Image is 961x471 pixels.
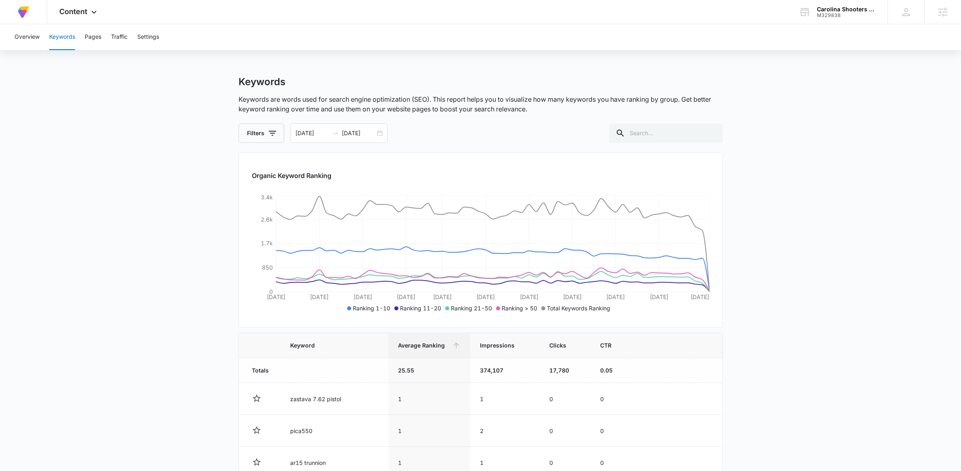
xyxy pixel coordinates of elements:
button: Traffic [111,24,128,50]
span: Average Ranking [398,341,449,350]
td: 25.55 [388,358,471,383]
tspan: 2.6k [261,216,273,223]
div: account name [817,6,876,13]
tspan: 1.7k [261,240,273,247]
tspan: [DATE] [691,293,709,300]
input: Start date [295,129,329,138]
td: 0.05 [590,358,635,383]
td: 374,107 [470,358,540,383]
td: 0 [590,415,635,447]
button: Filters [239,124,284,143]
tspan: [DATE] [563,293,581,300]
td: 0 [540,415,590,447]
tspan: [DATE] [476,293,495,300]
td: 17,780 [540,358,590,383]
tspan: [DATE] [649,293,668,300]
button: Keywords [49,24,75,50]
td: 0 [590,383,635,415]
span: CTR [600,341,614,350]
span: Clicks [549,341,569,350]
span: Total Keywords Ranking [547,305,610,312]
td: 1 [470,383,540,415]
div: account id [817,13,876,18]
span: Ranking > 50 [502,305,537,312]
tspan: [DATE] [397,293,415,300]
h2: Organic Keyword Ranking [252,171,710,180]
p: Keywords are words used for search engine optimization (SEO). This report helps you to visualize ... [239,94,723,114]
input: End date [342,129,375,138]
span: Ranking 21-50 [451,305,492,312]
input: Search... [609,124,723,143]
td: 1 [388,415,471,447]
span: Keyword [290,341,367,350]
td: 2 [470,415,540,447]
span: to [332,130,339,136]
tspan: [DATE] [606,293,625,300]
button: Settings [137,24,159,50]
span: Impressions [480,341,518,350]
span: Ranking 1-10 [353,305,390,312]
tspan: 3.4k [261,194,273,201]
tspan: 850 [262,264,273,271]
img: Volusion [16,5,31,19]
span: Content [59,7,87,16]
span: swap-right [332,130,339,136]
tspan: 0 [269,288,273,295]
tspan: [DATE] [310,293,329,300]
td: Totals [239,358,281,383]
tspan: [DATE] [433,293,451,300]
tspan: [DATE] [353,293,372,300]
button: Pages [85,24,101,50]
td: 0 [540,383,590,415]
td: zastava 7.62 pistol [281,383,388,415]
button: Overview [15,24,40,50]
tspan: [DATE] [267,293,285,300]
td: 1 [388,383,471,415]
span: Ranking 11-20 [400,305,441,312]
td: pica550 [281,415,388,447]
tspan: [DATE] [519,293,538,300]
h1: Keywords [239,76,285,88]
